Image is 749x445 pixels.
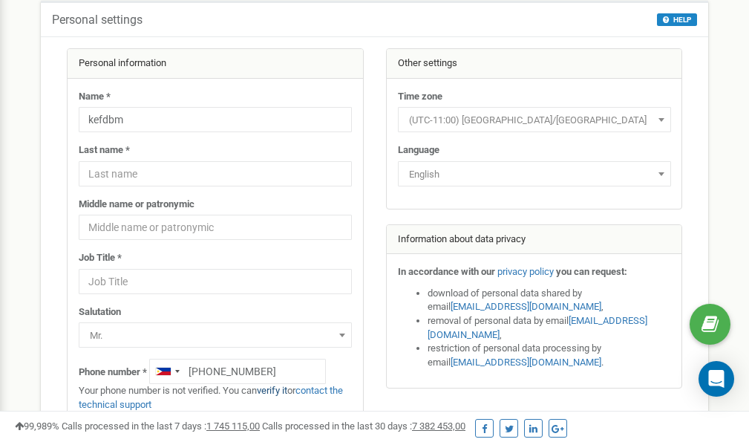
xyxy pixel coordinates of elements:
[398,143,439,157] label: Language
[257,385,287,396] a: verify it
[52,13,143,27] h5: Personal settings
[403,110,666,131] span: (UTC-11:00) Pacific/Midway
[79,366,147,380] label: Phone number *
[428,342,671,369] li: restriction of personal data processing by email .
[79,385,343,410] a: contact the technical support
[62,420,260,432] span: Calls processed in the last 7 days :
[79,251,122,265] label: Job Title *
[79,107,352,132] input: Name
[398,266,495,277] strong: In accordance with our
[15,420,59,432] span: 99,989%
[428,287,671,314] li: download of personal data shared by email ,
[657,13,697,26] button: HELP
[497,266,554,277] a: privacy policy
[428,314,671,342] li: removal of personal data by email ,
[79,269,352,294] input: Job Title
[79,322,352,348] span: Mr.
[387,225,682,255] div: Information about data privacy
[262,420,465,432] span: Calls processed in the last 30 days :
[699,361,734,397] div: Open Intercom Messenger
[79,143,130,157] label: Last name *
[79,384,352,412] p: Your phone number is not verified. You can or
[451,357,601,368] a: [EMAIL_ADDRESS][DOMAIN_NAME]
[412,420,465,432] u: 7 382 453,00
[398,90,442,104] label: Time zone
[149,359,326,384] input: +1-800-555-55-55
[79,198,194,212] label: Middle name or patronymic
[84,325,347,346] span: Mr.
[556,266,627,277] strong: you can request:
[403,164,666,185] span: English
[68,49,363,79] div: Personal information
[398,107,671,132] span: (UTC-11:00) Pacific/Midway
[206,420,260,432] u: 1 745 115,00
[387,49,682,79] div: Other settings
[398,161,671,186] span: English
[428,315,647,340] a: [EMAIL_ADDRESS][DOMAIN_NAME]
[79,90,111,104] label: Name *
[79,215,352,240] input: Middle name or patronymic
[150,360,184,383] div: Telephone country code
[79,305,121,319] label: Salutation
[79,161,352,186] input: Last name
[451,301,601,312] a: [EMAIL_ADDRESS][DOMAIN_NAME]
